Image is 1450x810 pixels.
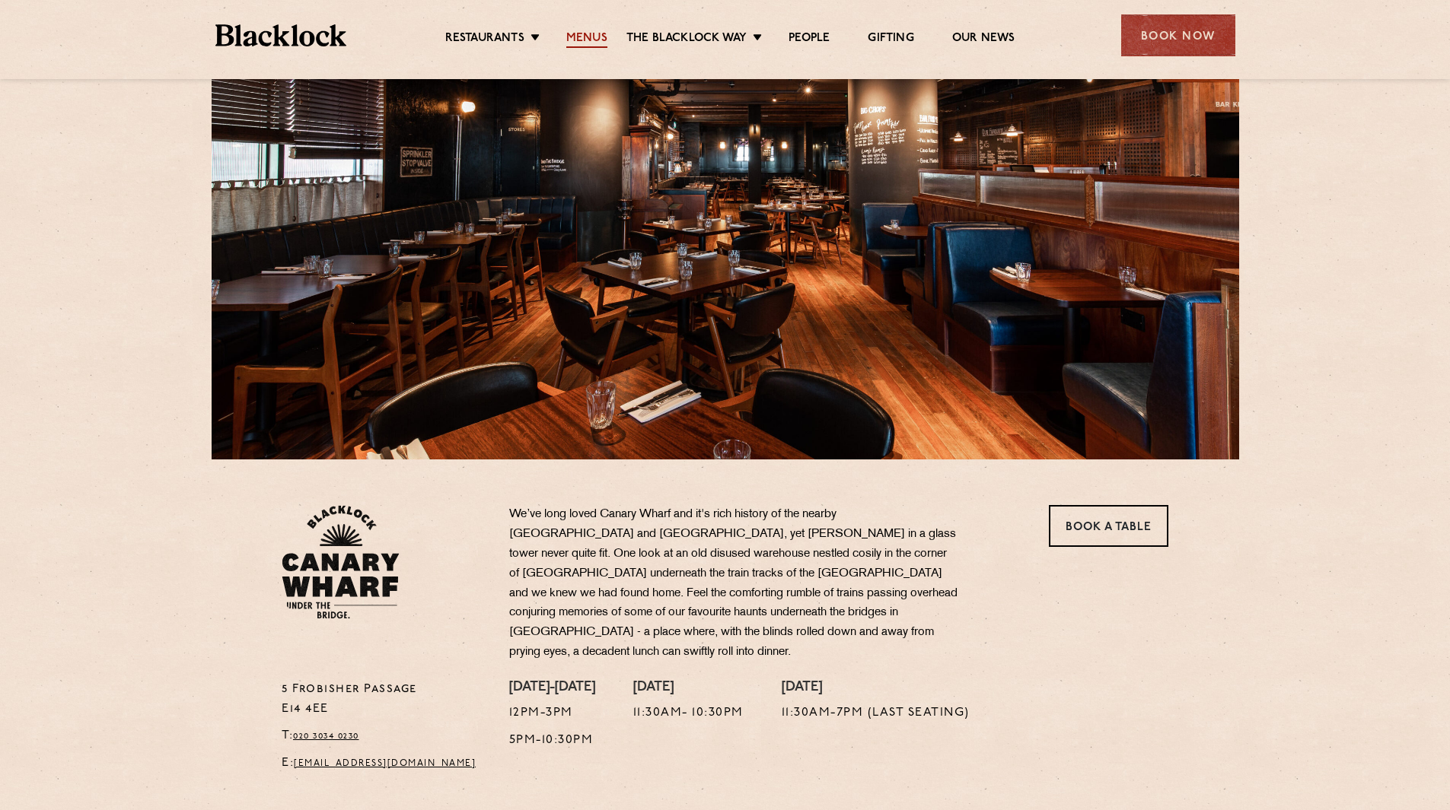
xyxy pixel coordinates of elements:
[868,31,913,48] a: Gifting
[782,680,970,697] h4: [DATE]
[509,505,958,662] p: We’ve long loved Canary Wharf and it's rich history of the nearby [GEOGRAPHIC_DATA] and [GEOGRAPH...
[782,704,970,723] p: 11:30am-7pm (Last Seating)
[509,680,595,697] h4: [DATE]-[DATE]
[626,31,747,48] a: The Blacklock Way
[294,759,476,768] a: [EMAIL_ADDRESS][DOMAIN_NAME]
[282,726,486,746] p: T:
[282,680,486,719] p: 5 Frobisher Passage E14 4EE
[1049,505,1168,547] a: Book a Table
[566,31,607,48] a: Menus
[282,754,486,773] p: E:
[509,704,595,723] p: 12pm-3pm
[633,704,744,723] p: 11:30am- 10:30pm
[633,680,744,697] h4: [DATE]
[282,505,400,619] img: BL_CW_Logo_Website.svg
[445,31,524,48] a: Restaurants
[952,31,1015,48] a: Our News
[509,731,595,751] p: 5pm-10:30pm
[293,732,359,741] a: 020 3034 0230
[215,24,347,46] img: BL_Textured_Logo-footer-cropped.svg
[1121,14,1235,56] div: Book Now
[789,31,830,48] a: People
